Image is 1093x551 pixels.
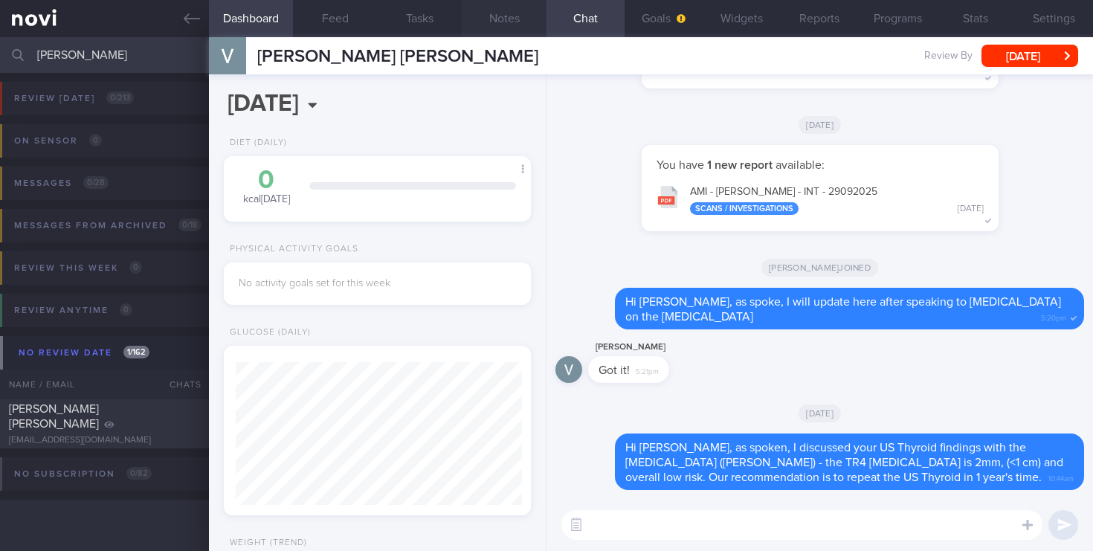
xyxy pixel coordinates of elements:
[690,186,984,216] div: AMI - [PERSON_NAME] - INT - 29092025
[981,45,1078,67] button: [DATE]
[9,435,200,446] div: [EMAIL_ADDRESS][DOMAIN_NAME]
[625,296,1061,323] span: Hi [PERSON_NAME], as spoke, I will update here after speaking to [MEDICAL_DATA] on the [MEDICAL_D...
[10,300,136,320] div: Review anytime
[657,158,984,173] p: You have available:
[224,244,358,255] div: Physical Activity Goals
[958,204,984,215] div: [DATE]
[690,202,799,215] div: Scans / Investigations
[1041,309,1066,323] span: 5:20pm
[224,327,311,338] div: Glucose (Daily)
[178,219,201,231] span: 0 / 18
[129,261,142,274] span: 0
[123,346,149,358] span: 1 / 162
[83,176,109,189] span: 0 / 28
[239,167,294,193] div: 0
[89,134,102,146] span: 0
[704,159,776,171] strong: 1 new report
[126,467,152,480] span: 0 / 82
[239,277,516,291] div: No activity goals set for this week
[10,173,112,193] div: Messages
[799,405,841,422] span: [DATE]
[239,167,294,207] div: kcal [DATE]
[588,338,714,356] div: [PERSON_NAME]
[120,303,132,316] span: 0
[10,88,138,109] div: Review [DATE]
[636,363,659,377] span: 5:21pm
[10,464,155,484] div: No subscription
[799,116,841,134] span: [DATE]
[924,50,973,63] span: Review By
[10,258,146,278] div: Review this week
[224,138,287,149] div: Diet (Daily)
[149,370,209,399] div: Chats
[10,131,106,151] div: On sensor
[761,259,878,277] span: [PERSON_NAME] joined
[15,343,153,363] div: No review date
[649,176,991,223] button: AMI - [PERSON_NAME] - INT - 29092025 Scans / Investigations [DATE]
[625,442,1063,483] span: Hi [PERSON_NAME], as spoken, I discussed your US Thyroid findings with the [MEDICAL_DATA] ([PERSO...
[599,364,630,376] span: Got it!
[224,538,307,549] div: Weight (Trend)
[10,216,205,236] div: Messages from Archived
[9,403,99,430] span: [PERSON_NAME] [PERSON_NAME]
[257,48,538,65] span: [PERSON_NAME] [PERSON_NAME]
[106,91,134,104] span: 0 / 213
[1048,470,1074,484] span: 10:44am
